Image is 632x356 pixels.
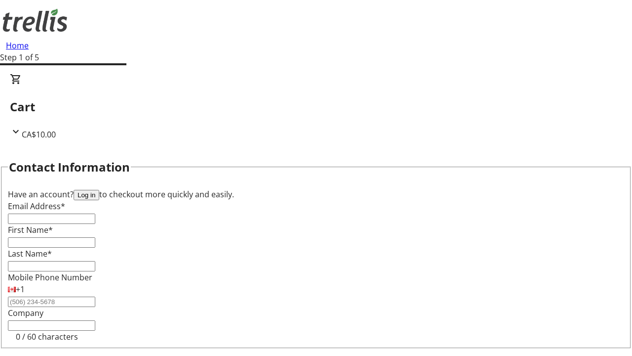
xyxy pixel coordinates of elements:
h2: Contact Information [9,158,130,176]
label: Mobile Phone Number [8,272,92,283]
button: Log in [74,190,99,200]
div: CartCA$10.00 [10,73,622,140]
h2: Cart [10,98,622,116]
input: (506) 234-5678 [8,297,95,307]
div: Have an account? to checkout more quickly and easily. [8,188,624,200]
label: Email Address* [8,201,65,212]
label: Last Name* [8,248,52,259]
label: First Name* [8,224,53,235]
label: Company [8,308,43,318]
span: CA$10.00 [22,129,56,140]
tr-character-limit: 0 / 60 characters [16,331,78,342]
